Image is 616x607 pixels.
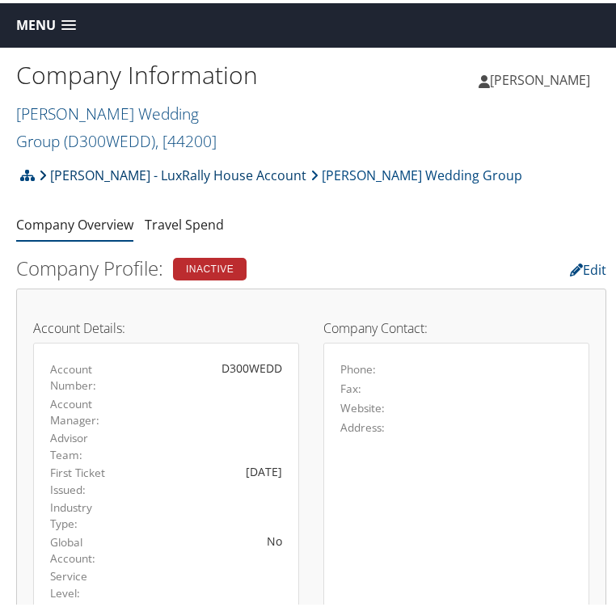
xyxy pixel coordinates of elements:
[479,53,606,101] a: [PERSON_NAME]
[136,356,282,373] div: D300WEDD
[39,156,306,188] a: [PERSON_NAME] - LuxRally House Account
[340,416,385,432] label: Address:
[136,460,282,477] div: [DATE]
[16,251,402,279] h2: Company Profile:
[16,55,311,89] h1: Company Information
[50,531,112,564] label: Global Account:
[145,213,224,230] a: Travel Spend
[50,565,112,598] label: Service Level:
[64,127,155,149] span: ( D300WEDD )
[16,15,56,30] span: Menu
[173,255,247,277] div: Inactive
[310,156,522,188] a: [PERSON_NAME] Wedding Group
[136,529,282,546] div: No
[16,99,217,149] a: [PERSON_NAME] Wedding Group
[155,127,217,149] span: , [ 44200 ]
[340,358,376,374] label: Phone:
[340,377,361,394] label: Fax:
[50,496,112,529] label: Industry Type:
[16,213,133,230] a: Company Overview
[570,258,606,276] a: Edit
[33,318,299,331] h4: Account Details:
[8,9,84,36] a: Menu
[50,358,112,391] label: Account Number:
[340,397,385,413] label: Website:
[50,393,112,426] label: Account Manager:
[323,318,589,331] h4: Company Contact:
[50,427,112,460] label: Advisor Team:
[50,462,112,495] label: First Ticket Issued:
[490,68,590,86] span: [PERSON_NAME]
